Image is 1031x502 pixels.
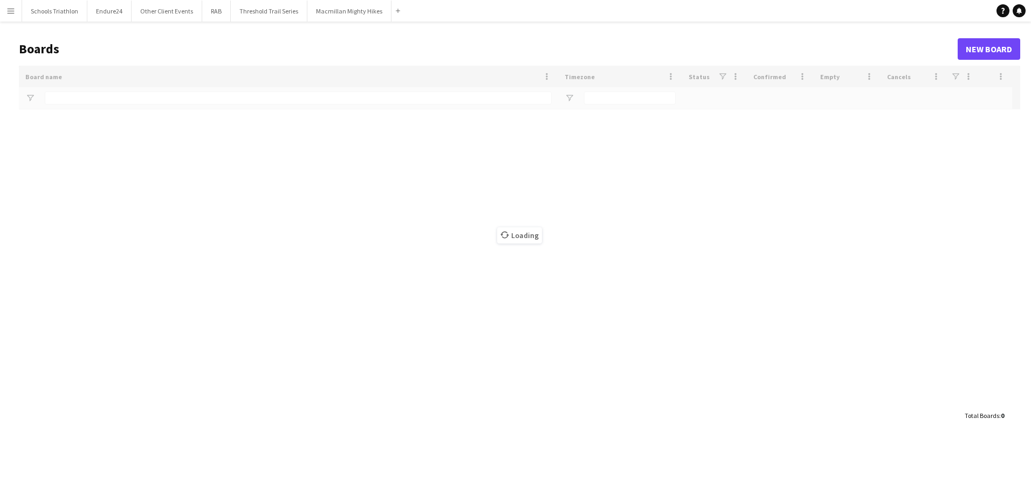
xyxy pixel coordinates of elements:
[132,1,202,22] button: Other Client Events
[965,405,1004,426] div: :
[497,227,542,243] span: Loading
[19,41,958,57] h1: Boards
[965,412,999,420] span: Total Boards
[202,1,231,22] button: RAB
[87,1,132,22] button: Endure24
[958,38,1020,60] a: New Board
[231,1,307,22] button: Threshold Trail Series
[307,1,391,22] button: Macmillan Mighty Hikes
[22,1,87,22] button: Schools Triathlon
[1001,412,1004,420] span: 0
